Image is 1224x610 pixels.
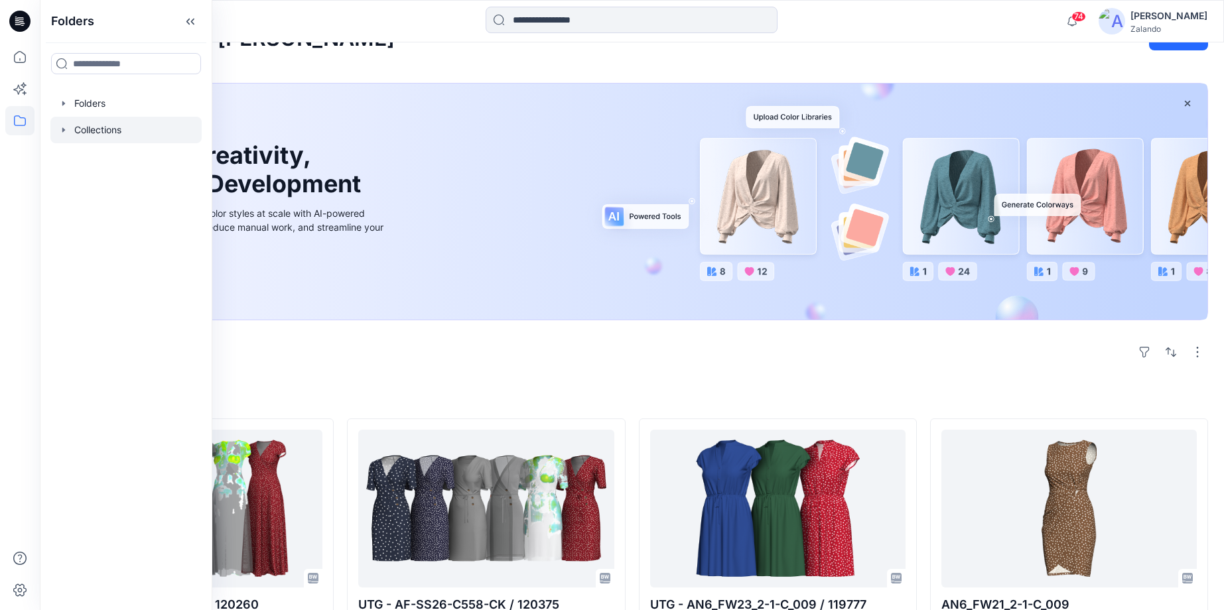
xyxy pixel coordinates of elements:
[941,430,1197,587] a: AN6_FW21_2-1-C_009
[56,389,1208,405] h4: Styles
[1130,8,1207,24] div: [PERSON_NAME]
[650,430,906,587] a: UTG - AN6_FW23_2-1-C_009 / 119777
[88,264,387,290] a: Discover more
[1071,11,1086,22] span: 74
[358,430,614,587] a: UTG - AF-SS26-C558-CK / 120375
[1130,24,1207,34] div: Zalando
[88,141,367,198] h1: Unleash Creativity, Speed Up Development
[1099,8,1125,34] img: avatar
[88,206,387,248] div: Explore ideas faster and recolor styles at scale with AI-powered tools that boost creativity, red...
